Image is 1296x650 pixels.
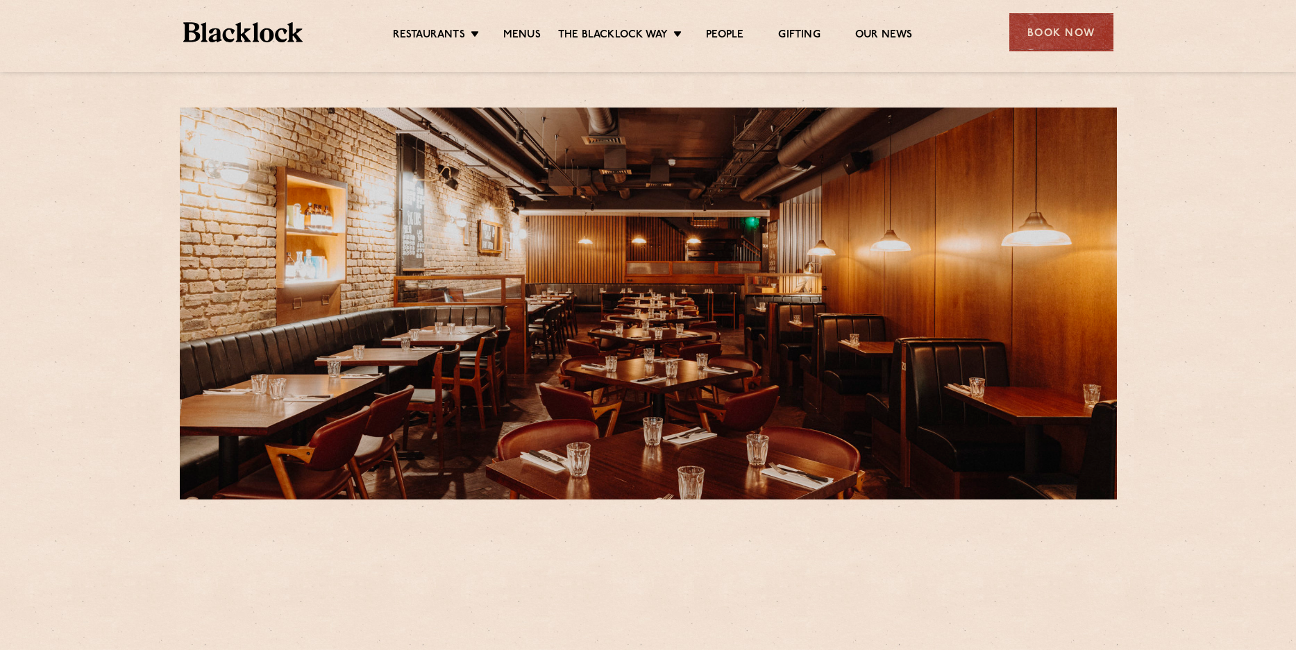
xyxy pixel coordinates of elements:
a: Restaurants [393,28,465,44]
a: People [706,28,743,44]
div: Book Now [1009,13,1113,51]
a: Our News [855,28,913,44]
a: Gifting [778,28,820,44]
a: The Blacklock Way [558,28,668,44]
a: Menus [503,28,541,44]
img: BL_Textured_Logo-footer-cropped.svg [183,22,303,42]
